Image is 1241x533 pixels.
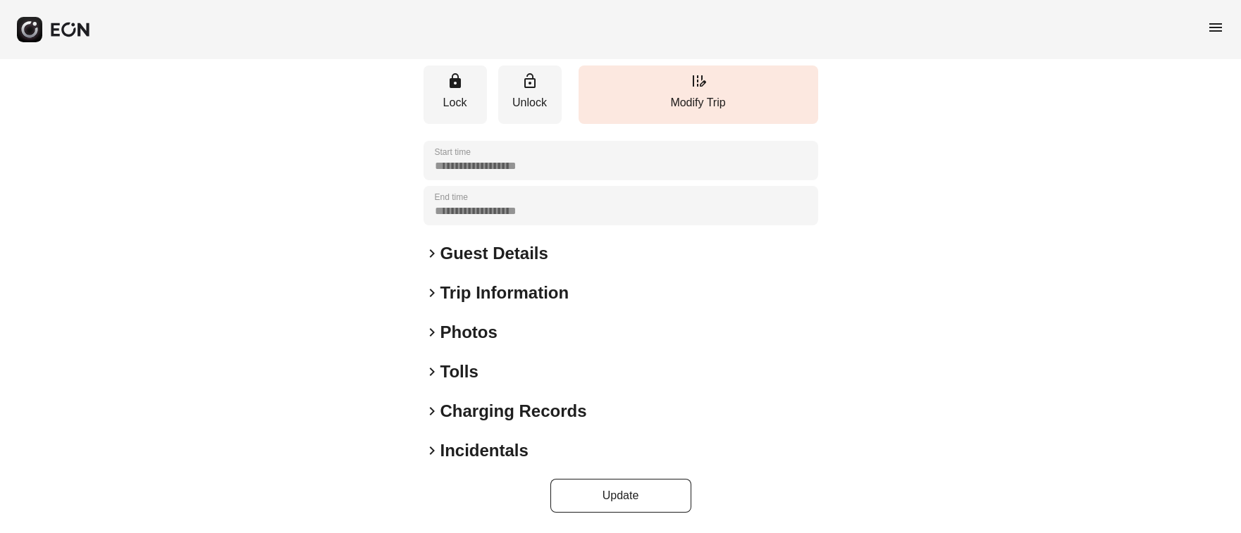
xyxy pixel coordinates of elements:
h2: Tolls [440,360,479,383]
h2: Charging Records [440,400,587,422]
span: keyboard_arrow_right [424,324,440,341]
button: Unlock [498,65,562,124]
span: menu [1207,19,1224,36]
h2: Trip Information [440,282,569,304]
button: Lock [424,65,487,124]
h2: Incidentals [440,439,529,462]
span: keyboard_arrow_right [424,403,440,420]
span: edit_road [690,73,707,89]
span: lock [447,73,464,89]
button: Update [550,479,691,513]
p: Lock [431,94,480,111]
h2: Photos [440,321,498,344]
span: keyboard_arrow_right [424,284,440,301]
span: lock_open [521,73,538,89]
h2: Guest Details [440,242,548,265]
span: keyboard_arrow_right [424,245,440,262]
p: Modify Trip [586,94,811,111]
span: keyboard_arrow_right [424,442,440,459]
span: keyboard_arrow_right [424,363,440,380]
button: Modify Trip [579,65,818,124]
p: Unlock [505,94,555,111]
